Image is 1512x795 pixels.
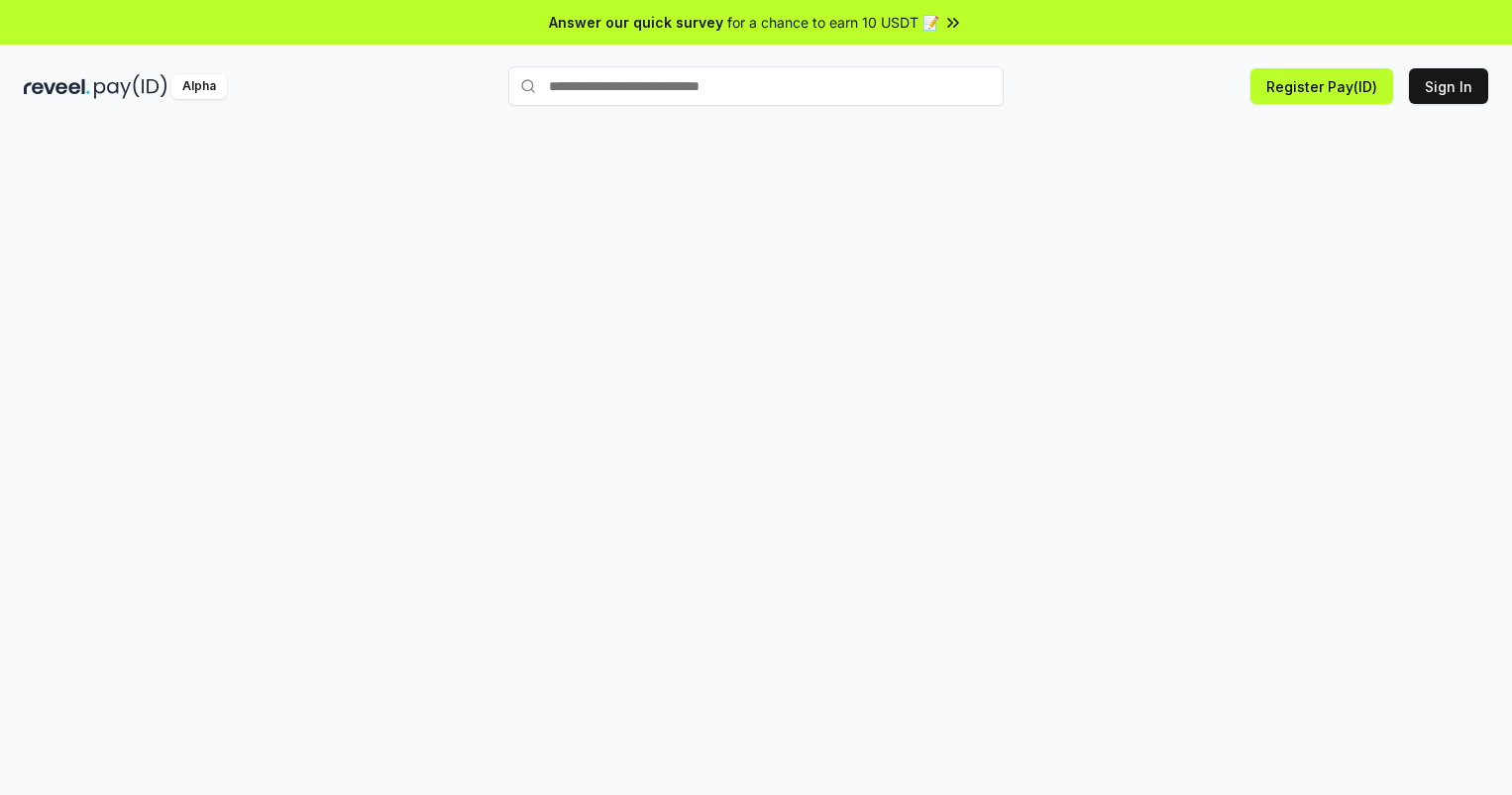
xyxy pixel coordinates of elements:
[1250,68,1393,104] button: Register Pay(ID)
[94,74,167,99] img: pay_id
[549,12,723,33] span: Answer our quick survey
[727,12,939,33] span: for a chance to earn 10 USDT 📝
[1409,68,1488,104] button: Sign In
[171,74,227,99] div: Alpha
[24,74,90,99] img: reveel_dark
